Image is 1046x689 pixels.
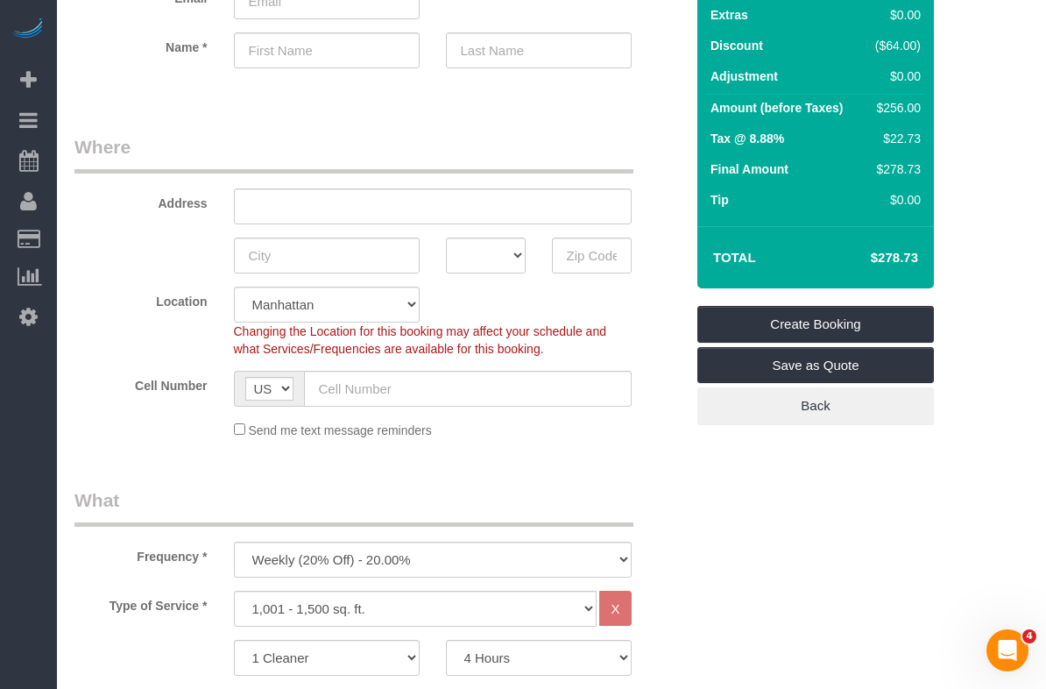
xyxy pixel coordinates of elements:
[234,324,606,356] span: Changing the Location for this booking may affect your schedule and what Services/Frequencies are...
[710,99,843,117] label: Amount (before Taxes)
[697,347,934,384] a: Save as Quote
[74,487,633,527] legend: What
[61,32,221,56] label: Name *
[986,629,1028,671] iframe: Intercom live chat
[713,250,756,265] strong: Total
[869,67,922,85] div: $0.00
[869,37,922,54] div: ($64.00)
[61,542,221,565] label: Frequency *
[697,387,934,424] a: Back
[552,238,632,273] input: Zip Code
[710,37,763,54] label: Discount
[697,306,934,343] a: Create Booking
[74,134,633,174] legend: Where
[1022,629,1036,643] span: 4
[61,287,221,310] label: Location
[710,6,748,24] label: Extras
[869,191,922,209] div: $0.00
[234,32,420,68] input: First Name
[248,423,431,437] span: Send me text message reminders
[869,99,922,117] div: $256.00
[61,188,221,212] label: Address
[234,238,420,273] input: City
[818,251,918,266] h4: $278.73
[710,130,784,147] label: Tax @ 8.88%
[61,591,221,614] label: Type of Service *
[304,371,632,407] input: Cell Number
[61,371,221,394] label: Cell Number
[710,191,729,209] label: Tip
[710,160,788,178] label: Final Amount
[869,6,922,24] div: $0.00
[710,67,778,85] label: Adjustment
[869,160,922,178] div: $278.73
[446,32,632,68] input: Last Name
[11,18,46,42] img: Automaid Logo
[869,130,922,147] div: $22.73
